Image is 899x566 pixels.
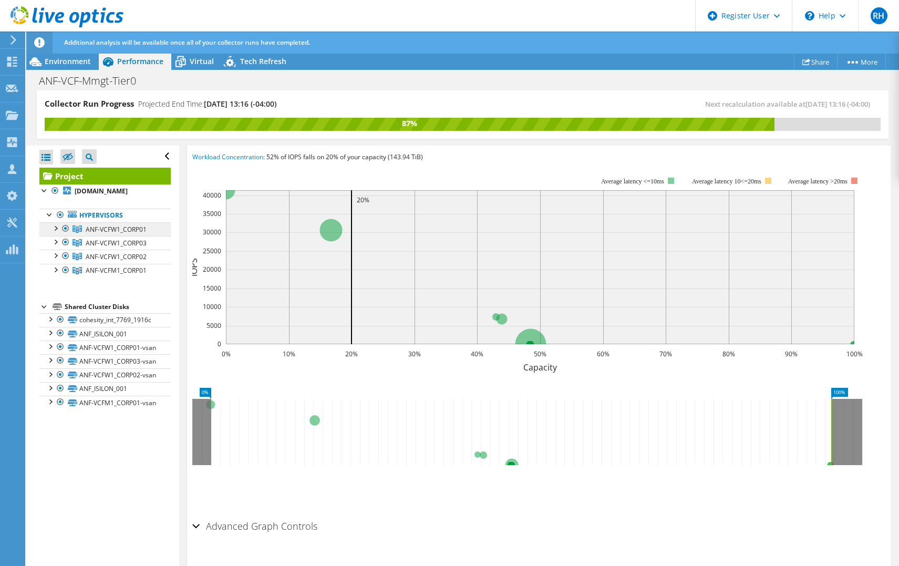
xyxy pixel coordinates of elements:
[266,152,423,161] span: 52% of IOPS falls on 20% of your capacity (143.94 TiB)
[39,184,171,198] a: [DOMAIN_NAME]
[192,516,317,537] h2: Advanced Graph Controls
[785,349,798,358] text: 90%
[805,11,814,20] svg: \n
[203,228,221,236] text: 30000
[722,349,735,358] text: 80%
[39,168,171,184] a: Project
[39,313,171,327] a: cohesity_int_7769_1916c
[34,75,152,87] h1: ANF-VCF-Mmgt-Tier0
[471,349,483,358] text: 40%
[64,38,310,47] span: Additional analysis will be available once all of your collector runs have completed.
[203,209,221,218] text: 35000
[357,195,369,204] text: 20%
[86,239,147,248] span: ANF-VCFW1_CORP03
[39,327,171,341] a: ANF_ISILON_001
[534,349,546,358] text: 50%
[837,54,886,70] a: More
[705,99,875,109] span: Next recalculation available at
[86,266,147,275] span: ANF-VCFM1_CORP01
[188,258,200,276] text: IOPS
[39,382,171,396] a: ANF_ISILON_001
[692,178,761,185] tspan: Average latency 10<=20ms
[190,56,214,66] span: Virtual
[39,396,171,409] a: ANF-VCFM1_CORP01-vsan
[39,250,171,263] a: ANF-VCFW1_CORP02
[39,368,171,382] a: ANF-VCFW1_CORP02-vsan
[204,99,276,109] span: [DATE] 13:16 (-04:00)
[39,209,171,222] a: Hypervisors
[203,191,221,200] text: 40000
[788,178,848,185] text: Average latency >20ms
[45,118,774,129] div: 87%
[206,321,221,330] text: 5000
[203,302,221,311] text: 10000
[65,301,171,313] div: Shared Cluster Disks
[39,222,171,236] a: ANF-VCFW1_CORP01
[659,349,672,358] text: 70%
[846,349,862,358] text: 100%
[138,98,276,110] h4: Projected End Time:
[86,225,147,234] span: ANF-VCFW1_CORP01
[203,246,221,255] text: 25000
[203,284,221,293] text: 15000
[39,264,171,277] a: ANF-VCFM1_CORP01
[240,56,286,66] span: Tech Refresh
[75,187,128,195] b: [DOMAIN_NAME]
[283,349,295,358] text: 10%
[345,349,358,358] text: 20%
[218,339,221,348] text: 0
[203,265,221,274] text: 20000
[45,56,91,66] span: Environment
[805,99,870,109] span: [DATE] 13:16 (-04:00)
[597,349,609,358] text: 60%
[39,236,171,250] a: ANF-VCFW1_CORP03
[39,354,171,368] a: ANF-VCFW1_CORP03-vsan
[117,56,163,66] span: Performance
[871,7,887,24] span: RH
[794,54,838,70] a: Share
[221,349,230,358] text: 0%
[408,349,421,358] text: 30%
[39,341,171,354] a: ANF-VCFW1_CORP01-vsan
[192,152,265,161] span: Workload Concentration:
[601,178,664,185] tspan: Average latency <=10ms
[523,362,557,373] text: Capacity
[86,252,147,261] span: ANF-VCFW1_CORP02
